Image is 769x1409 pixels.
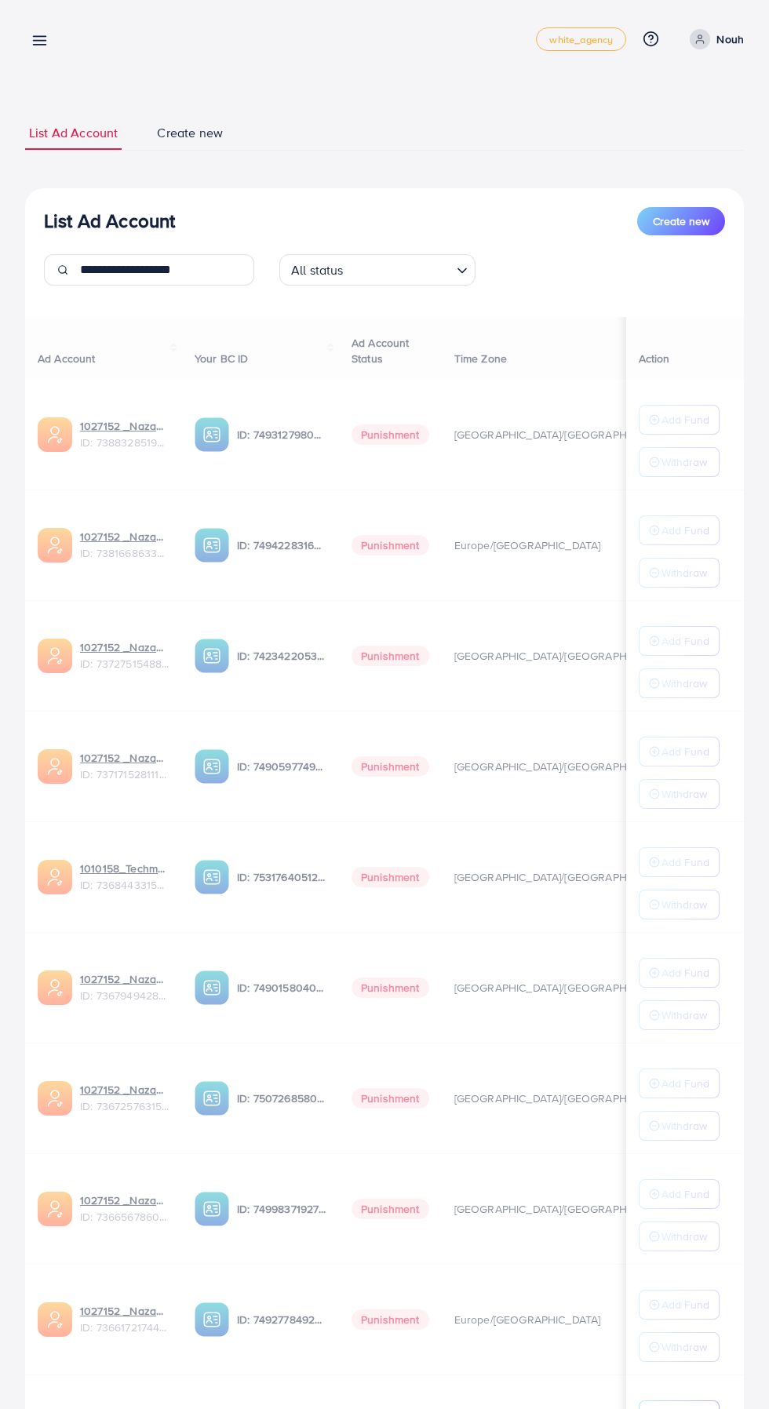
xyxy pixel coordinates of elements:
span: Create new [653,213,709,229]
span: white_agency [549,35,613,45]
div: Search for option [279,254,476,286]
span: List Ad Account [29,124,118,142]
input: Search for option [348,256,450,282]
a: Nouh [683,29,744,49]
iframe: Chat [702,1338,757,1397]
button: Create new [637,207,725,235]
h3: List Ad Account [44,209,175,232]
p: Nouh [716,30,744,49]
span: Create new [157,124,223,142]
span: All status [288,259,347,282]
a: white_agency [536,27,626,51]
